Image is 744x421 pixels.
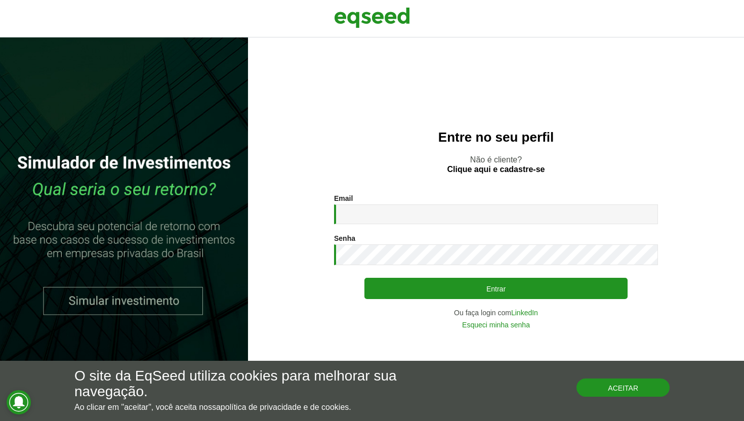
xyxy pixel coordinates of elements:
[74,368,432,400] h5: O site da EqSeed utiliza cookies para melhorar sua navegação.
[268,130,724,145] h2: Entre no seu perfil
[447,165,545,174] a: Clique aqui e cadastre-se
[576,378,670,397] button: Aceitar
[462,321,530,328] a: Esqueci minha senha
[334,235,355,242] label: Senha
[221,403,349,411] a: política de privacidade e de cookies
[334,5,410,30] img: EqSeed Logo
[334,309,658,316] div: Ou faça login com
[268,155,724,174] p: Não é cliente?
[364,278,628,299] button: Entrar
[74,402,432,412] p: Ao clicar em "aceitar", você aceita nossa .
[511,309,538,316] a: LinkedIn
[334,195,353,202] label: Email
